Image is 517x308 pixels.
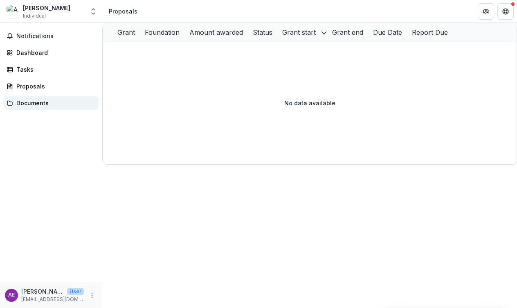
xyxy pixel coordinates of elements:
[368,23,407,41] div: Due Date
[327,23,368,41] div: Grant end
[140,23,184,41] div: Foundation
[407,23,453,41] div: Report Due
[248,23,277,41] div: Status
[277,23,327,41] div: Grant start
[248,27,277,37] div: Status
[112,23,140,41] div: Grant
[16,48,92,57] div: Dashboard
[16,82,92,91] div: Proposals
[478,3,494,20] button: Partners
[3,96,99,110] a: Documents
[23,12,46,20] span: Individual
[8,292,15,298] div: Anna Elder
[327,27,368,37] div: Grant end
[497,3,514,20] button: Get Help
[184,23,248,41] div: Amount awarded
[407,27,453,37] div: Report Due
[284,99,335,107] p: No data available
[184,27,248,37] div: Amount awarded
[16,99,92,107] div: Documents
[21,296,84,303] p: [EMAIL_ADDRESS][DOMAIN_NAME]
[16,65,92,74] div: Tasks
[21,287,64,296] p: [PERSON_NAME]
[3,46,99,59] a: Dashboard
[106,5,141,17] nav: breadcrumb
[3,63,99,76] a: Tasks
[7,5,20,18] img: Anna Elder
[23,4,70,12] div: [PERSON_NAME]
[67,288,84,295] p: User
[3,79,99,93] a: Proposals
[368,27,407,37] div: Due Date
[277,27,321,37] div: Grant start
[112,27,140,37] div: Grant
[140,27,184,37] div: Foundation
[88,3,99,20] button: Open entity switcher
[87,290,97,300] button: More
[16,33,95,40] span: Notifications
[109,7,137,16] div: Proposals
[3,29,99,43] button: Notifications
[321,29,327,36] svg: sorted descending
